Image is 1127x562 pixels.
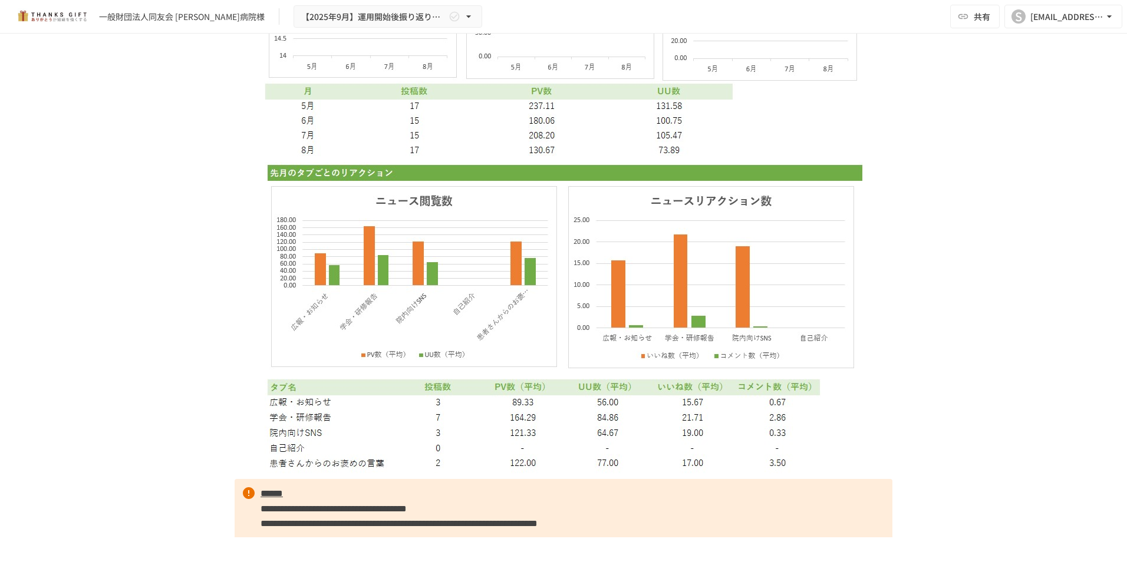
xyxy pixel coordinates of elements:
[974,10,990,23] span: 共有
[950,5,1000,28] button: 共有
[265,162,863,474] img: hACTQG5beG1kAIm4A57JzvjKYXRkTH2PfyYbmmnRJht
[1004,5,1122,28] button: S[EMAIL_ADDRESS][DOMAIN_NAME]
[99,11,265,23] div: 一般財団法人同友会 [PERSON_NAME]病院様
[1030,9,1103,24] div: [EMAIL_ADDRESS][DOMAIN_NAME]
[14,7,90,26] img: mMP1OxWUAhQbsRWCurg7vIHe5HqDpP7qZo7fRoNLXQh
[301,9,446,24] span: 【2025年9月】運用開始後振り返りミーティング
[294,5,482,28] button: 【2025年9月】運用開始後振り返りミーティング
[1011,9,1026,24] div: S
